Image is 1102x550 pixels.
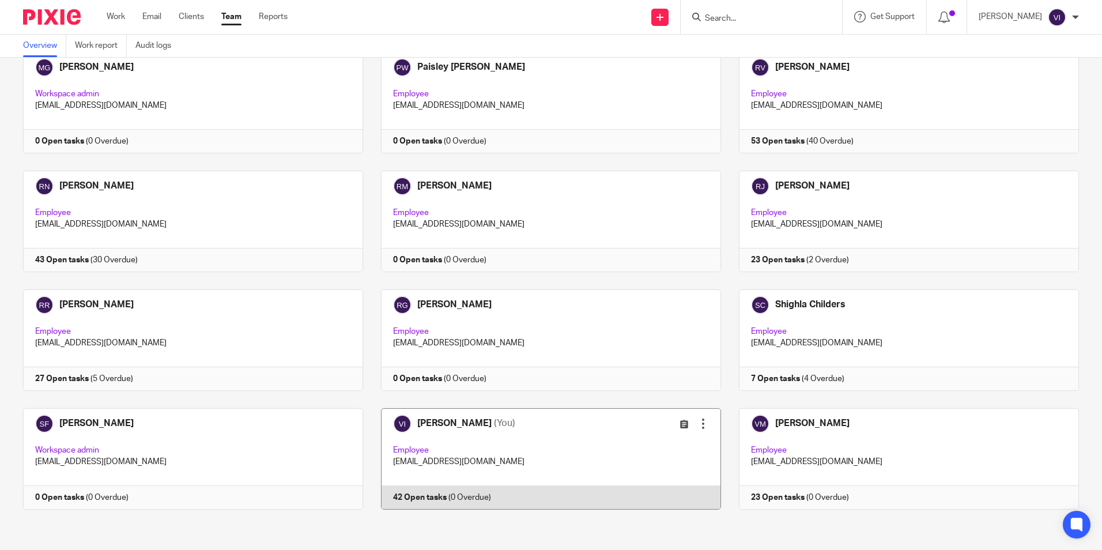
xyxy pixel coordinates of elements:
[870,13,915,21] span: Get Support
[135,35,180,57] a: Audit logs
[1048,8,1066,27] img: svg%3E
[259,11,288,22] a: Reports
[221,11,241,22] a: Team
[75,35,127,57] a: Work report
[107,11,125,22] a: Work
[704,14,807,24] input: Search
[23,35,66,57] a: Overview
[979,11,1042,22] p: [PERSON_NAME]
[23,9,81,25] img: Pixie
[142,11,161,22] a: Email
[179,11,204,22] a: Clients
